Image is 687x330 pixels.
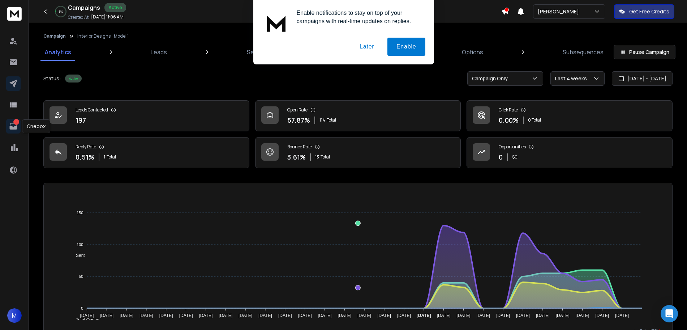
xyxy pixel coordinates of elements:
[338,313,351,318] tspan: [DATE]
[315,154,319,160] span: 13
[76,144,96,150] p: Reply Rate
[7,308,22,323] button: M
[496,313,510,318] tspan: [DATE]
[81,306,83,310] tspan: 0
[536,313,550,318] tspan: [DATE]
[76,152,94,162] p: 0.51 %
[318,313,332,318] tspan: [DATE]
[499,107,518,113] p: Click Rate
[139,313,153,318] tspan: [DATE]
[476,313,490,318] tspan: [DATE]
[76,107,108,113] p: Leads Contacted
[80,313,94,318] tspan: [DATE]
[516,313,530,318] tspan: [DATE]
[467,137,673,168] a: Opportunities0$0
[467,100,673,131] a: Click Rate0.00%0 Total
[77,211,83,215] tspan: 150
[417,313,431,318] tspan: [DATE]
[79,274,83,279] tspan: 50
[321,154,330,160] span: Total
[555,75,590,82] p: Last 4 weeks
[472,75,511,82] p: Campaign Only
[43,100,249,131] a: Leads Contacted197
[499,152,503,162] p: 0
[120,313,133,318] tspan: [DATE]
[199,313,212,318] tspan: [DATE]
[287,115,310,125] p: 57.87 %
[615,313,629,318] tspan: [DATE]
[661,305,678,322] div: Open Intercom Messenger
[278,313,292,318] tspan: [DATE]
[70,253,85,258] span: Sent
[76,115,86,125] p: 197
[576,313,589,318] tspan: [DATE]
[457,313,471,318] tspan: [DATE]
[287,144,312,150] p: Bounce Rate
[327,117,336,123] span: Total
[351,38,383,56] button: Later
[319,117,325,123] span: 114
[179,313,193,318] tspan: [DATE]
[291,9,425,25] div: Enable notifications to stay on top of your campaigns with real-time updates on replies.
[6,119,21,134] a: 1
[65,75,82,82] div: Active
[437,313,451,318] tspan: [DATE]
[499,115,519,125] p: 0.00 %
[287,152,306,162] p: 3.61 %
[255,137,461,168] a: Bounce Rate3.61%13Total
[13,119,19,125] p: 1
[387,38,425,56] button: Enable
[22,119,50,133] div: Onebox
[512,154,518,160] p: $ 0
[107,154,116,160] span: Total
[255,100,461,131] a: Open Rate57.87%114Total
[556,313,570,318] tspan: [DATE]
[239,313,252,318] tspan: [DATE]
[298,313,312,318] tspan: [DATE]
[262,9,291,38] img: notification icon
[397,313,411,318] tspan: [DATE]
[77,242,83,247] tspan: 100
[596,313,609,318] tspan: [DATE]
[70,317,99,322] span: Total Opens
[528,117,541,123] p: 0 Total
[377,313,391,318] tspan: [DATE]
[612,71,673,86] button: [DATE] - [DATE]
[104,154,105,160] span: 1
[258,313,272,318] tspan: [DATE]
[159,313,173,318] tspan: [DATE]
[499,144,526,150] p: Opportunities
[100,313,113,318] tspan: [DATE]
[219,313,232,318] tspan: [DATE]
[287,107,308,113] p: Open Rate
[43,137,249,168] a: Reply Rate0.51%1Total
[357,313,371,318] tspan: [DATE]
[43,75,61,82] p: Status:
